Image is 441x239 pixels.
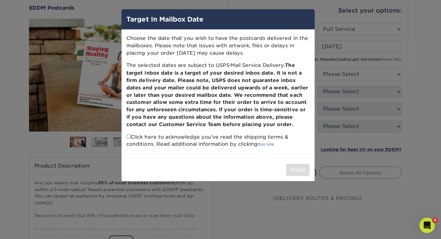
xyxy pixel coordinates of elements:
[419,217,435,233] iframe: Intercom live chat
[127,62,308,127] b: The target inbox date is a target of your desired inbox date. It is not a firm delivery date. Ple...
[127,35,309,57] p: Choose the date that you wish to have the postcards delivered in the mailboxes. Please note that ...
[230,64,231,66] small: ®
[127,133,309,148] p: Click here to acknowledge you’ve read the shipping terms & conditions. Read additional informatio...
[258,142,275,146] a: this link.
[286,163,309,176] button: Close
[127,14,309,24] h4: Target In Mailbox Date
[127,62,309,128] p: The selected dates are subject to USPS Mail Service Delivery.
[432,217,437,222] span: 6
